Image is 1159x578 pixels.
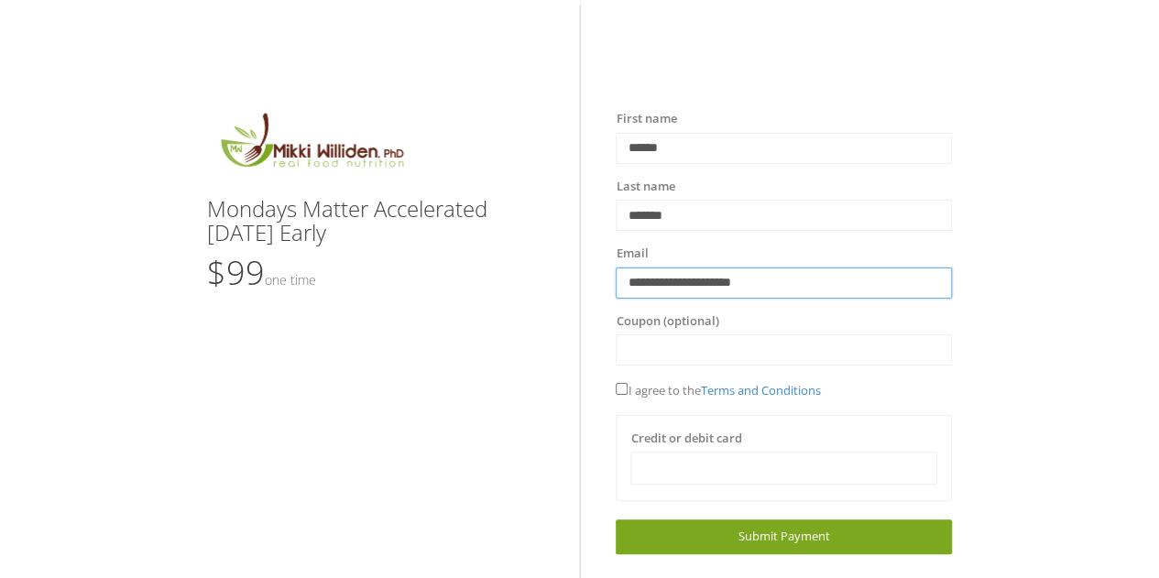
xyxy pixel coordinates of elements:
a: Submit Payment [616,519,952,553]
span: Submit Payment [738,528,830,544]
label: Last name [616,178,674,196]
label: Email [616,245,648,263]
h3: Mondays Matter Accelerated [DATE] Early [207,197,543,245]
label: Coupon (optional) [616,312,718,331]
img: MikkiLogoMain.png [207,110,416,179]
a: Terms and Conditions [700,382,820,398]
label: Credit or debit card [630,430,741,448]
iframe: Secure card payment input frame [642,461,925,476]
small: One time [265,271,316,289]
label: First name [616,110,676,128]
span: I agree to the [616,382,820,398]
span: $99 [207,250,316,295]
